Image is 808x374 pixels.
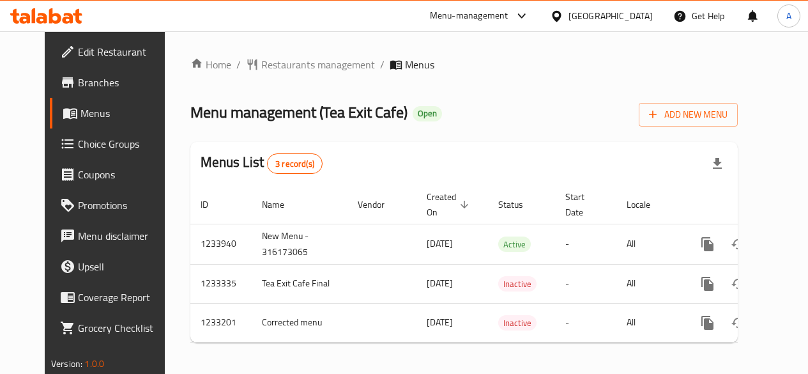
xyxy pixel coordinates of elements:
td: All [616,303,682,342]
span: Menu disclaimer [78,228,169,244]
button: Change Status [723,308,754,338]
span: Coverage Report [78,290,169,305]
a: Home [190,57,231,72]
nav: breadcrumb [190,57,738,72]
div: [GEOGRAPHIC_DATA] [568,9,653,23]
div: Menu-management [430,8,508,24]
span: Start Date [565,189,601,220]
span: [DATE] [427,235,453,252]
td: 1233940 [190,224,252,264]
div: Active [498,237,531,252]
div: Export file [702,148,733,179]
span: Promotions [78,198,169,213]
h2: Menus List [201,153,323,174]
td: All [616,224,682,264]
a: Menu disclaimer [50,221,179,251]
td: 1233335 [190,264,252,303]
button: more [692,308,723,338]
td: - [555,264,616,303]
span: Coupons [78,167,169,182]
a: Coverage Report [50,282,179,313]
div: Inactive [498,276,537,292]
span: Inactive [498,316,537,331]
span: Edit Restaurant [78,44,169,59]
a: Restaurants management [246,57,375,72]
span: ID [201,197,225,212]
div: Open [413,106,442,121]
span: [DATE] [427,314,453,331]
button: Change Status [723,269,754,299]
a: Upsell [50,251,179,282]
td: New Menu - 316173065 [252,224,347,264]
a: Promotions [50,190,179,221]
span: A [786,9,791,23]
a: Coupons [50,159,179,190]
a: Branches [50,67,179,98]
span: Inactive [498,277,537,292]
span: Vendor [358,197,401,212]
span: Branches [78,75,169,90]
span: 3 record(s) [268,158,322,170]
span: Menu management ( Tea Exit Cafe ) [190,98,408,127]
td: 1233201 [190,303,252,342]
div: Inactive [498,315,537,331]
span: Name [262,197,301,212]
span: Menus [80,105,169,121]
td: Tea Exit Cafe Final [252,264,347,303]
span: Status [498,197,540,212]
span: Restaurants management [261,57,375,72]
span: Choice Groups [78,136,169,152]
span: [DATE] [427,275,453,292]
button: more [692,269,723,299]
span: Locale [627,197,667,212]
li: / [380,57,385,72]
span: Version: [51,355,82,372]
span: Upsell [78,259,169,274]
td: - [555,224,616,264]
button: Add New Menu [639,103,738,127]
button: Change Status [723,229,754,260]
a: Edit Restaurant [50,36,179,67]
span: Grocery Checklist [78,320,169,336]
a: Grocery Checklist [50,313,179,343]
span: Active [498,237,531,252]
a: Choice Groups [50,129,179,159]
a: Menus [50,98,179,129]
span: Open [413,108,442,119]
td: All [616,264,682,303]
span: Created On [427,189,473,220]
span: 1.0.0 [84,355,104,372]
span: Menus [405,57,434,72]
div: Total records count [267,153,323,174]
span: Add New Menu [649,107,728,123]
td: Corrected menu [252,303,347,342]
td: - [555,303,616,342]
li: / [236,57,241,72]
button: more [692,229,723,260]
